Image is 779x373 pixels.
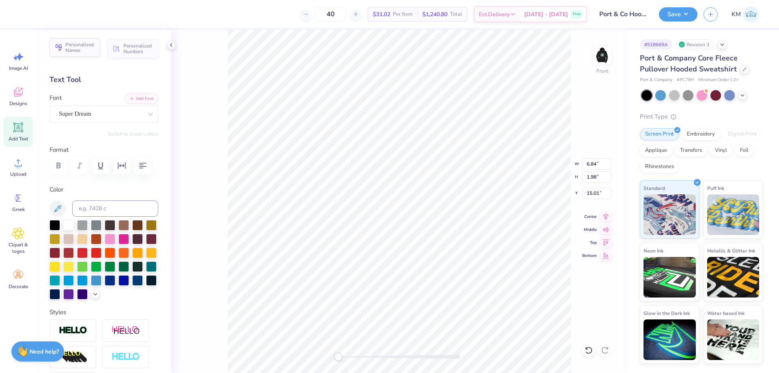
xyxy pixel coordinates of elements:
button: Personalized Names [49,38,100,57]
span: Image AI [9,65,28,71]
button: Personalized Numbers [108,39,158,58]
button: Switch to Greek Letters [108,131,158,137]
div: Digital Print [723,128,762,140]
img: Stroke [59,326,87,335]
span: Greek [12,206,25,213]
img: Standard [643,194,696,235]
a: KM [728,6,763,22]
span: Neon Ink [643,246,663,255]
strong: Need help? [30,348,59,356]
span: Clipart & logos [5,241,32,254]
span: Port & Company Core Fleece Pullover Hooded Sweatshirt [640,53,738,74]
div: Rhinestones [640,161,679,173]
input: e.g. 7428 c [72,201,158,217]
img: Glow in the Dark Ink [643,319,696,360]
span: Designs [9,100,27,107]
img: Negative Space [112,352,140,362]
span: Metallic & Glitter Ink [707,246,755,255]
div: # 518669A [640,39,672,50]
img: Front [594,47,610,63]
span: Total [450,10,462,19]
span: KM [732,10,741,19]
span: Personalized Numbers [123,43,153,54]
span: Port & Company [640,77,673,84]
span: $31.02 [373,10,390,19]
div: Applique [640,144,672,157]
span: Decorate [9,283,28,290]
span: # PC78H [677,77,694,84]
button: Add Font [125,93,158,104]
div: Embroidery [682,128,720,140]
span: Glow in the Dark Ink [643,309,690,317]
div: Text Tool [49,74,158,85]
span: Add Text [9,136,28,142]
span: [DATE] - [DATE] [524,10,568,19]
label: Font [49,93,62,103]
label: Format [49,145,158,155]
span: Top [582,239,597,246]
div: Print Type [640,112,763,121]
span: Per Item [393,10,413,19]
span: Minimum Order: 12 + [698,77,739,84]
span: $1,240.80 [422,10,448,19]
img: Shadow [112,326,140,336]
span: Middle [582,226,597,233]
img: Neon Ink [643,257,696,298]
span: Free [573,11,581,17]
span: Bottom [582,252,597,259]
span: Center [582,213,597,220]
div: Front [596,67,608,75]
img: 3D Illusion [59,351,87,364]
button: Save [659,7,697,22]
span: Puff Ink [707,184,724,192]
input: Untitled Design [593,6,653,22]
label: Styles [49,308,66,317]
img: Karl Michael Narciza [743,6,759,22]
img: Puff Ink [707,194,760,235]
span: Est. Delivery [479,10,510,19]
label: Color [49,185,158,194]
span: Water based Ink [707,309,745,317]
span: Personalized Names [65,42,95,53]
div: Foil [735,144,754,157]
div: Screen Print [640,128,679,140]
input: – – [315,7,346,22]
img: Water based Ink [707,319,760,360]
div: Transfers [675,144,707,157]
img: Metallic & Glitter Ink [707,257,760,298]
div: Vinyl [710,144,732,157]
div: Accessibility label [334,353,342,361]
span: Standard [643,184,665,192]
div: Revision 3 [676,39,714,50]
span: Upload [10,171,26,177]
